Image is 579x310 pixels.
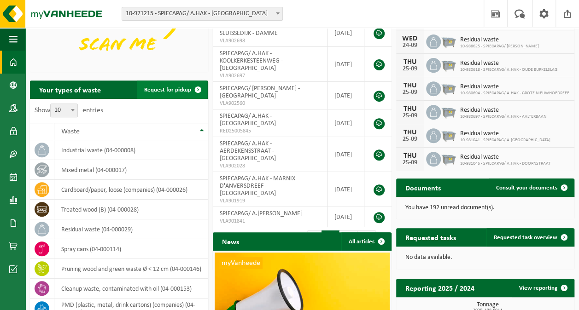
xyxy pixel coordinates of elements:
span: Waste [61,128,80,135]
img: WB-2500-GAL-GY-01 [441,80,456,96]
span: SPIECAPAG/ [PERSON_NAME] - [GEOGRAPHIC_DATA] [220,85,300,99]
p: You have 192 unread document(s). [405,205,565,211]
div: WED [401,35,419,42]
span: 10-980618 - SPIECAPAG/ A.HAK - OUDE BURKELSLAG [460,67,557,73]
h2: News [213,232,248,250]
td: industrial waste (04-000008) [54,140,208,160]
span: 10-981046 - SPIECAPAG/ A.HAK - DOORNSTRAAT [460,161,550,166]
div: THU [401,105,419,113]
td: mixed metal (04-000017) [54,160,208,180]
div: 25-09 [401,89,419,96]
span: Residual waste [460,83,569,91]
div: 25-09 [401,113,419,119]
span: VLA901841 [220,218,320,225]
span: 10-980697 - SPIECAPAG/ A.HAK - AALTERBAAN [460,114,546,120]
a: Request for pickup [137,80,207,99]
span: Residual waste [460,154,550,161]
td: cardboard/paper, loose (companies) (04-000026) [54,180,208,200]
span: Request for pickup [144,87,191,93]
span: VLA901919 [220,197,320,205]
span: VLA902560 [220,100,320,107]
p: No data available. [405,254,565,261]
span: SPIECAPAG/ A.HAK - [GEOGRAPHIC_DATA] [220,113,276,127]
span: 10 [50,103,78,117]
td: pruning wood and green waste Ø < 12 cm (04-000146) [54,259,208,279]
div: 24-09 [401,42,419,49]
a: All articles [341,232,391,251]
div: THU [401,82,419,89]
td: [DATE] [328,47,364,82]
span: RED25005845 [220,127,320,135]
td: [DATE] [328,19,364,47]
a: View reporting [512,279,573,297]
img: WB-2500-GAL-GY-01 [441,33,456,49]
h2: Requested tasks [396,228,465,246]
h2: Reporting 2025 / 2024 [396,279,484,297]
div: THU [401,152,419,160]
h2: Documents [396,178,450,196]
div: THU [401,129,419,136]
td: treated wood (B) (04-000028) [54,200,208,219]
img: WB-2500-GAL-GY-01 [441,127,456,143]
span: VLA902698 [220,37,320,45]
span: SPIECAPAG/ A.HAK - KOOLKERKESTEENWEG - [GEOGRAPHIC_DATA] [220,50,283,72]
span: 10 [51,104,77,117]
span: Consult your documents [496,185,557,191]
td: [DATE] [328,109,364,137]
span: SPIECAPAG/ A.HAK - MARNIX D'ANVERSDREEF - [GEOGRAPHIC_DATA] [220,175,295,197]
label: Show entries [35,107,103,114]
span: 10-971215 - SPIECAPAG/ A.HAK - BRUGGE [122,7,282,20]
span: SPIECAPAG/ A.[PERSON_NAME] [220,210,302,217]
span: myVanheede [219,257,263,269]
td: residual waste (04-000029) [54,219,208,239]
span: 10-988625 - SPIECAPAG/ [PERSON_NAME] [460,44,539,49]
span: 10-971215 - SPIECAPAG/ A.HAK - BRUGGE [122,7,283,21]
td: [DATE] [328,137,364,172]
img: WB-2500-GAL-GY-01 [441,103,456,119]
img: WB-2500-GAL-GY-01 [441,150,456,166]
td: cleanup waste, contaminated with oil (04-000153) [54,279,208,299]
td: spray cans (04-000114) [54,239,208,259]
a: Consult your documents [489,178,573,197]
div: 25-09 [401,66,419,72]
span: Residual waste [460,107,546,114]
span: VLA902697 [220,72,320,80]
span: Residual waste [460,130,550,138]
span: VLA902028 [220,162,320,170]
span: Residual waste [460,36,539,44]
a: Requested task overview [486,228,573,247]
span: SPIECAPAG/ A.HAK - AERDEKENSSTRAAT - [GEOGRAPHIC_DATA] [220,140,276,162]
span: 10-981041 - SPIECAPAG/ A.[GEOGRAPHIC_DATA] [460,138,550,143]
img: WB-2500-GAL-GY-01 [441,57,456,72]
span: Requested task overview [494,235,557,241]
h2: Your types of waste [30,80,110,98]
div: 25-09 [401,160,419,166]
td: [DATE] [328,207,364,227]
td: [DATE] [328,82,364,109]
span: 10-980694 - SPIECAPAG/ A.HAK - GROTE NIEUWHOFDREEF [460,91,569,96]
td: [DATE] [328,172,364,207]
div: 25-09 [401,136,419,143]
span: SPIECAPAG/ A.HAK - OUDE SLUISSEDIJK - DAMME [220,23,289,37]
span: Residual waste [460,60,557,67]
div: THU [401,58,419,66]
